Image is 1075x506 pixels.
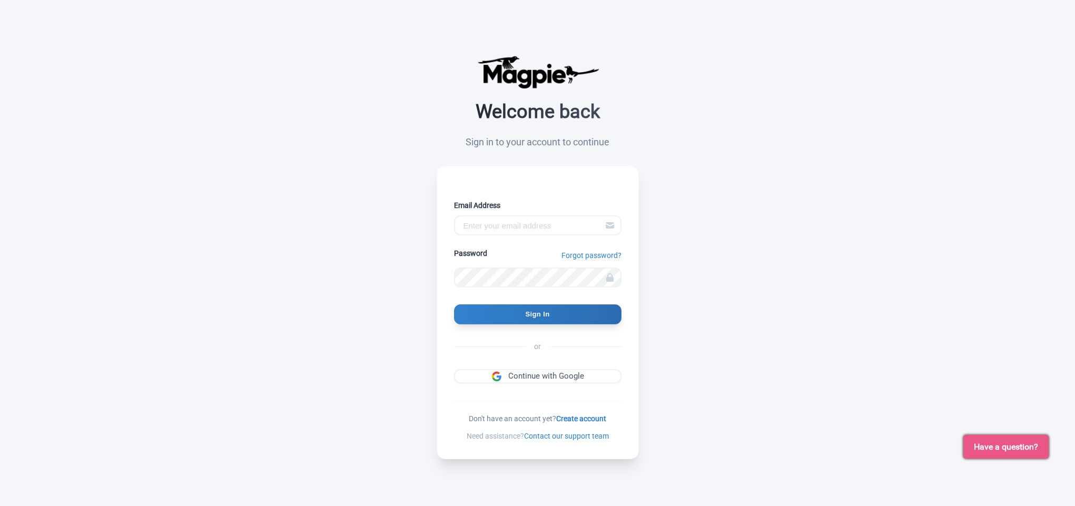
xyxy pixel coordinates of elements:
span: Have a question? [974,441,1038,453]
a: Create account [556,414,606,423]
span: or [526,341,549,352]
label: Email Address [454,200,622,211]
a: Forgot password? [561,250,622,261]
img: logo-ab69f6fb50320c5b225c76a69d11143b.png [475,55,601,89]
label: Password [454,248,487,259]
div: Don't have an account yet? [454,413,622,424]
div: Need assistance? [454,431,622,442]
input: Enter your email address [454,215,622,235]
p: Sign in to your account to continue [437,135,639,149]
input: Sign In [454,304,622,324]
h2: Welcome back [437,102,639,123]
a: Continue with Google [454,369,622,383]
button: Have a question? [963,435,1049,459]
a: Contact our support team [524,432,609,440]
